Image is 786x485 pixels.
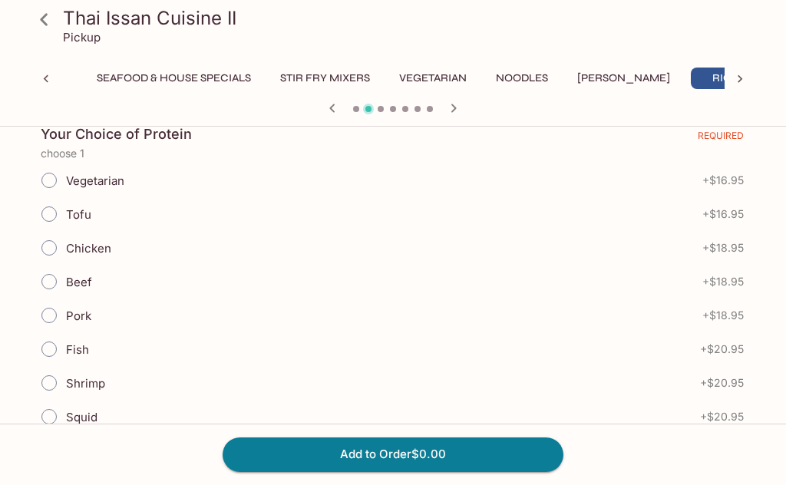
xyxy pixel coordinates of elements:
span: + $20.95 [700,343,744,355]
span: + $20.95 [700,411,744,423]
span: + $18.95 [702,309,744,322]
button: Seafood & House Specials [88,68,259,89]
span: Squid [66,410,97,424]
p: choose 1 [41,147,744,160]
span: + $18.95 [702,275,744,288]
span: Pork [66,308,91,323]
span: Beef [66,275,92,289]
button: [PERSON_NAME] [569,68,679,89]
p: Pickup [63,30,101,45]
span: Fish [66,342,89,357]
button: Add to Order$0.00 [223,437,563,471]
span: REQUIRED [698,130,744,147]
span: Tofu [66,207,91,222]
h3: Thai Issan Cuisine II [63,6,749,30]
button: Vegetarian [391,68,475,89]
span: + $16.95 [702,174,744,186]
span: + $20.95 [700,377,744,389]
button: Stir Fry Mixers [272,68,378,89]
button: Rice [691,68,760,89]
button: Noodles [487,68,556,89]
span: + $18.95 [702,242,744,254]
span: Vegetarian [66,173,124,188]
h4: Your Choice of Protein [41,126,192,143]
span: + $16.95 [702,208,744,220]
span: Chicken [66,241,111,256]
span: Shrimp [66,376,105,391]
